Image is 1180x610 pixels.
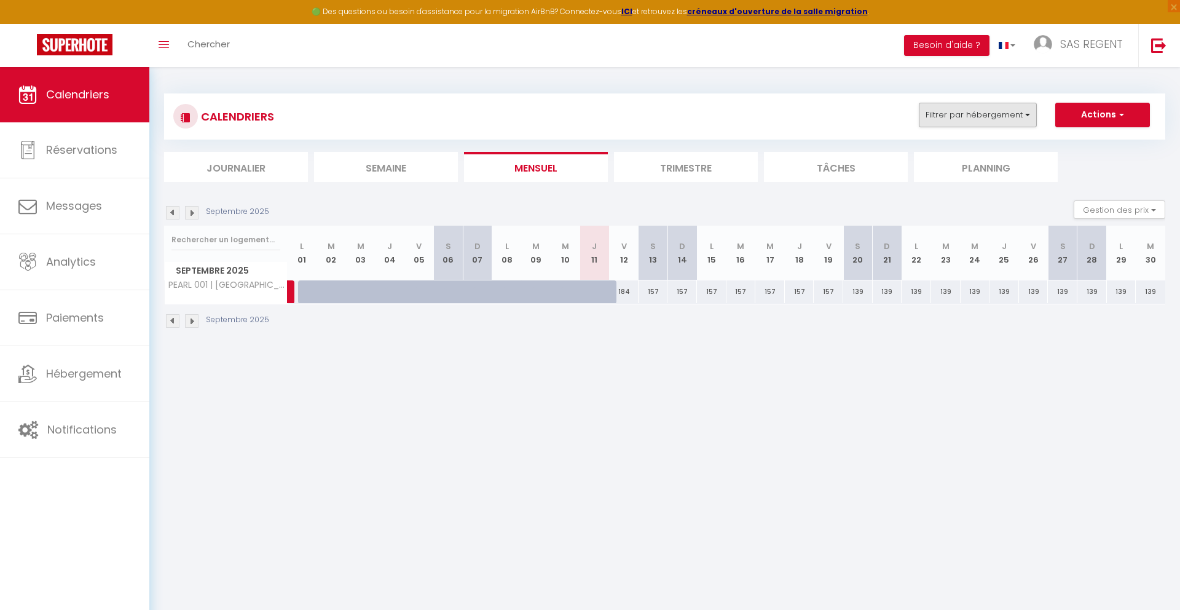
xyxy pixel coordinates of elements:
th: 24 [961,226,990,280]
abbr: L [1119,240,1123,252]
th: 11 [580,226,610,280]
abbr: S [1060,240,1066,252]
a: ... SAS REGENT [1025,24,1138,67]
div: 139 [902,280,931,303]
div: 157 [697,280,726,303]
abbr: M [532,240,540,252]
abbr: M [942,240,950,252]
div: 157 [667,280,697,303]
li: Planning [914,152,1058,182]
abbr: D [884,240,890,252]
a: créneaux d'ouverture de la salle migration [687,6,868,17]
th: 16 [726,226,756,280]
img: logout [1151,38,1166,53]
div: 139 [1136,280,1165,303]
abbr: J [592,240,597,252]
abbr: M [1147,240,1154,252]
div: 139 [931,280,961,303]
th: 29 [1107,226,1136,280]
abbr: D [679,240,685,252]
th: 30 [1136,226,1165,280]
abbr: S [650,240,656,252]
abbr: M [737,240,744,252]
span: Septembre 2025 [165,262,287,280]
abbr: L [300,240,304,252]
div: 139 [1019,280,1048,303]
th: 13 [639,226,668,280]
h3: CALENDRIERS [198,103,274,130]
div: 139 [1048,280,1077,303]
abbr: M [562,240,569,252]
span: Notifications [47,422,117,437]
th: 18 [785,226,814,280]
div: 184 [609,280,639,303]
button: Gestion des prix [1074,200,1165,219]
span: Analytics [46,254,96,269]
abbr: V [1031,240,1036,252]
span: PEARL 001 | [GEOGRAPHIC_DATA] | Centre station - A 200m des pistes | Appt neuf 2 chambres - 5 per... [167,280,289,290]
li: Trimestre [614,152,758,182]
th: 19 [814,226,843,280]
div: 139 [1077,280,1107,303]
abbr: J [387,240,392,252]
th: 28 [1077,226,1107,280]
th: 01 [288,226,317,280]
th: 14 [667,226,697,280]
abbr: D [1089,240,1095,252]
span: Réservations [46,142,117,157]
abbr: V [416,240,422,252]
li: Mensuel [464,152,608,182]
abbr: S [855,240,860,252]
th: 21 [873,226,902,280]
th: 10 [551,226,580,280]
div: 139 [1107,280,1136,303]
p: Septembre 2025 [206,206,269,218]
span: Calendriers [46,87,109,102]
div: 157 [726,280,756,303]
th: 09 [521,226,551,280]
abbr: M [766,240,774,252]
th: 25 [989,226,1019,280]
div: 139 [961,280,990,303]
th: 17 [755,226,785,280]
th: 22 [902,226,931,280]
li: Journalier [164,152,308,182]
div: 139 [843,280,873,303]
span: Messages [46,198,102,213]
span: Hébergement [46,366,122,381]
div: 157 [814,280,843,303]
img: Super Booking [37,34,112,55]
abbr: S [446,240,451,252]
img: ... [1034,35,1052,53]
a: Chercher [178,24,239,67]
span: SAS REGENT [1060,36,1123,52]
p: Septembre 2025 [206,314,269,326]
div: 139 [873,280,902,303]
div: 157 [755,280,785,303]
abbr: V [826,240,832,252]
th: 07 [463,226,492,280]
input: Rechercher un logement... [171,229,280,251]
div: 157 [785,280,814,303]
span: Chercher [187,38,230,50]
abbr: L [914,240,918,252]
button: Besoin d'aide ? [904,35,989,56]
div: 139 [989,280,1019,303]
th: 04 [375,226,404,280]
li: Tâches [764,152,908,182]
abbr: L [710,240,714,252]
div: 157 [639,280,668,303]
abbr: M [357,240,364,252]
th: 08 [492,226,522,280]
abbr: J [797,240,802,252]
th: 02 [317,226,346,280]
th: 27 [1048,226,1077,280]
abbr: D [474,240,481,252]
button: Actions [1055,103,1150,127]
abbr: M [971,240,978,252]
a: ICI [621,6,632,17]
th: 20 [843,226,873,280]
button: Ouvrir le widget de chat LiveChat [10,5,47,42]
